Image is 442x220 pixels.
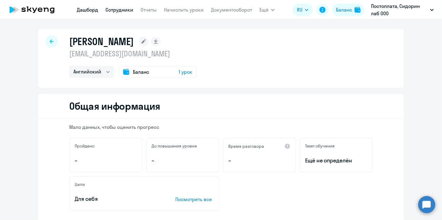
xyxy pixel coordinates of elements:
h2: Общая информация [69,100,160,112]
a: Дашборд [77,7,98,13]
p: [EMAIL_ADDRESS][DOMAIN_NAME] [69,49,197,59]
p: Для себя [75,195,156,203]
span: RU [297,6,302,13]
h5: Темп обучения [305,143,335,149]
h1: [PERSON_NAME] [69,35,134,48]
button: Постоплата, Сидорин лаб ООО [368,2,437,17]
a: Начислить уроки [164,7,204,13]
span: Ещё [259,6,269,13]
h5: Пройдено [75,143,94,149]
p: – [228,157,291,165]
div: Баланс [336,6,352,13]
img: balance [355,7,361,13]
button: Ещё [259,4,275,16]
h5: Цели [75,182,85,187]
a: Сотрудники [105,7,133,13]
span: Ещё не определён [305,157,367,165]
p: – [151,157,214,165]
a: Документооборот [211,7,252,13]
span: Баланс [133,68,149,76]
a: Отчеты [141,7,157,13]
p: Посмотреть все [175,196,214,203]
p: Постоплата, Сидорин лаб ООО [371,2,428,17]
p: – [75,157,137,165]
span: 1 урок [179,68,192,76]
button: Балансbalance [332,4,364,16]
h5: До повышения уровня [151,143,197,149]
button: RU [293,4,313,16]
p: Мало данных, чтобы оценить прогресс [69,124,373,130]
h5: Время разговора [228,144,264,149]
